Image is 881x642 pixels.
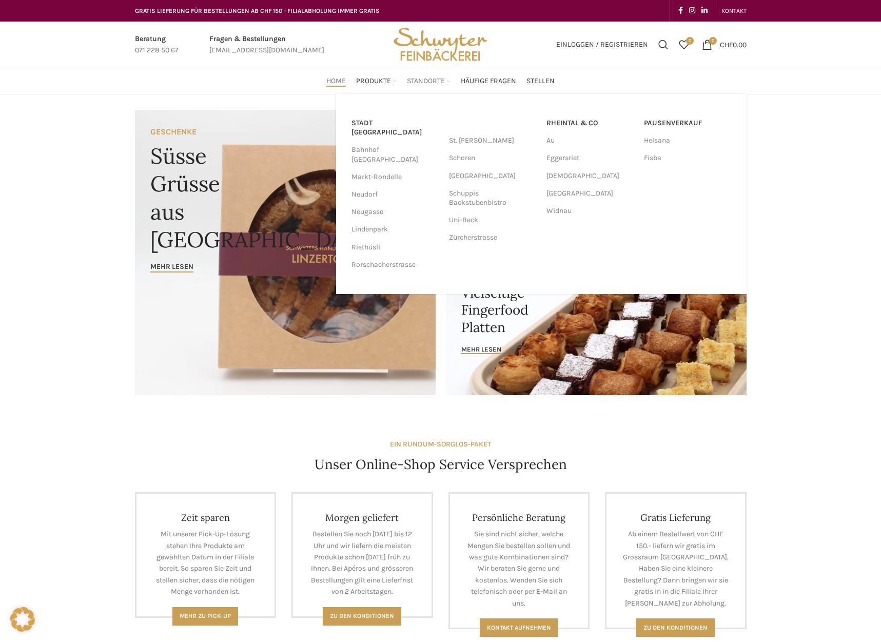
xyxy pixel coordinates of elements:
a: Rorschacherstrasse [351,256,439,274]
span: Zu den konditionen [643,624,708,631]
a: Kontakt aufnehmen [480,618,558,637]
bdi: 0.00 [720,40,747,49]
div: Secondary navigation [716,1,752,21]
a: Lindenpark [351,221,439,238]
a: Zu den konditionen [636,618,715,637]
h4: Morgen geliefert [308,512,416,523]
p: Sie sind nicht sicher, welche Mengen Sie bestellen sollen und was gute Kombinationen sind? Wir be... [465,529,573,609]
p: Ab einem Bestellwert von CHF 150.- liefern wir gratis im Grossraum [GEOGRAPHIC_DATA]. Haben Sie e... [622,529,730,609]
span: Produkte [356,76,391,86]
p: Mit unserer Pick-Up-Lösung stehen Ihre Produkte am gewählten Datum in der Filiale bereit. So spar... [152,529,260,597]
img: Bäckerei Schwyter [390,22,491,68]
span: Häufige Fragen [461,76,516,86]
a: Neudorf [351,186,439,203]
a: Schoren [449,149,536,167]
a: Stellen [526,71,555,91]
a: Banner link [446,252,747,395]
a: Banner link [135,110,436,395]
a: Facebook social link [675,4,686,18]
a: Einloggen / Registrieren [551,34,653,55]
a: Au [546,132,634,149]
strong: EIN RUNDUM-SORGLOS-PAKET [390,440,491,449]
a: Suchen [653,34,674,55]
p: Bestellen Sie noch [DATE] bis 12 Uhr und wir liefern die meisten Produkte schon [DATE] früh zu Ih... [308,529,416,597]
a: Pausenverkauf [644,114,731,132]
a: Widnau [546,202,634,220]
a: Infobox link [209,33,324,56]
a: Häufige Fragen [461,71,516,91]
span: Zu den Konditionen [330,612,394,619]
h4: Persönliche Beratung [465,512,573,523]
span: CHF [720,40,733,49]
a: Produkte [356,71,397,91]
a: Uni-Beck [449,211,536,229]
span: Einloggen / Registrieren [556,41,648,48]
h4: Unser Online-Shop Service Versprechen [315,455,567,474]
a: Linkedin social link [698,4,711,18]
a: Riethüsli [351,239,439,256]
h4: Gratis Lieferung [622,512,730,523]
a: KONTAKT [721,1,747,21]
a: Zu den Konditionen [323,607,401,626]
span: Home [326,76,346,86]
a: Instagram social link [686,4,698,18]
div: Main navigation [130,71,752,91]
a: RHEINTAL & CO [546,114,634,132]
a: [GEOGRAPHIC_DATA] [449,167,536,185]
span: Kontakt aufnehmen [487,624,551,631]
a: St. [PERSON_NAME] [449,132,536,149]
span: Standorte [407,76,445,86]
a: Site logo [390,40,491,48]
a: Home [326,71,346,91]
a: Infobox link [135,33,179,56]
a: [GEOGRAPHIC_DATA] [546,185,634,202]
a: [DEMOGRAPHIC_DATA] [546,167,634,185]
a: Helsana [644,132,731,149]
span: GRATIS LIEFERUNG FÜR BESTELLUNGEN AB CHF 150 - FILIALABHOLUNG IMMER GRATIS [135,7,380,14]
span: 0 [686,37,694,45]
a: Zürcherstrasse [449,229,536,246]
a: Markt-Rondelle [351,168,439,186]
a: 0 CHF0.00 [697,34,752,55]
div: Meine Wunschliste [674,34,694,55]
span: Stellen [526,76,555,86]
a: Stadt [GEOGRAPHIC_DATA] [351,114,439,141]
a: Mehr zu Pick-Up [172,607,238,626]
a: Schuppis Backstubenbistro [449,185,536,211]
a: Eggersriet [546,149,634,167]
span: KONTAKT [721,7,747,14]
a: Fisba [644,149,731,167]
span: Mehr zu Pick-Up [180,612,231,619]
span: 0 [709,37,717,45]
h4: Zeit sparen [152,512,260,523]
a: 0 [674,34,694,55]
a: Bahnhof [GEOGRAPHIC_DATA] [351,141,439,168]
a: Neugasse [351,203,439,221]
a: Standorte [407,71,451,91]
